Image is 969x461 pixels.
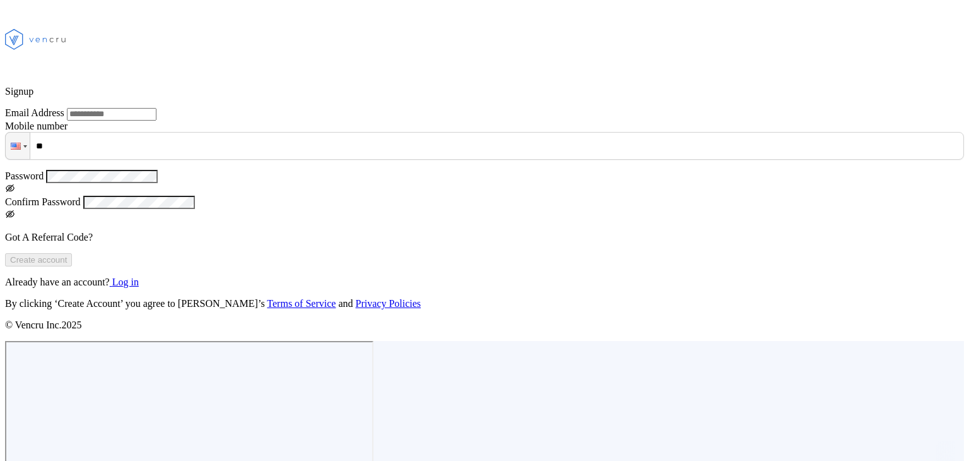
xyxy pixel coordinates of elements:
[6,133,30,159] div: United States: + 1
[5,232,964,243] p: Got A Referral Code?
[5,320,964,331] p: © Vencru Inc. 2025
[267,298,336,309] a: Terms of Service
[110,277,139,287] a: Log in
[356,298,421,309] a: Privacy Policies
[5,86,964,97] p: Signup
[5,5,68,73] img: vencru logo
[5,196,83,207] label: Confirm Password
[5,253,72,266] button: Create account
[5,121,68,131] label: Mobile number
[5,277,964,288] p: Already have an account?
[5,298,964,309] p: By clicking ‘Create Account’ you agree to [PERSON_NAME]’s and
[5,107,67,118] label: Email Address
[5,171,46,181] label: Password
